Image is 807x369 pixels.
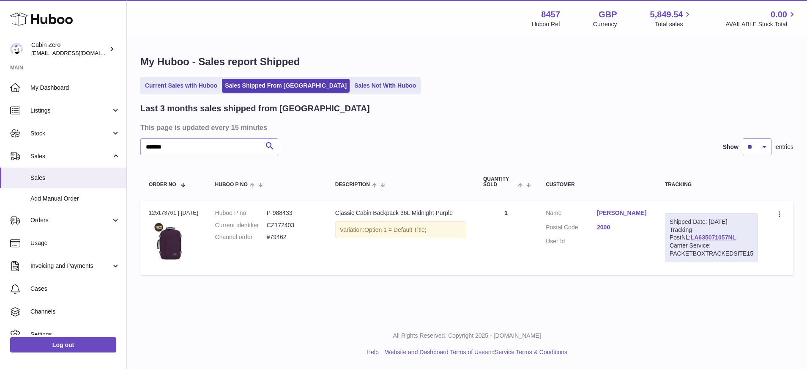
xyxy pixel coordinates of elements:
[335,209,466,217] div: Classic Cabin Backpack 36L Midnight Purple
[30,174,120,182] span: Sales
[134,332,800,340] p: All Rights Reserved. Copyright 2025 - [DOMAIN_NAME]
[140,103,370,114] h2: Last 3 months sales shipped from [GEOGRAPHIC_DATA]
[776,143,793,151] span: entries
[215,209,267,217] dt: Huboo P no
[31,41,107,57] div: Cabin Zero
[30,285,120,293] span: Cases
[723,143,739,151] label: Show
[10,337,116,352] a: Log out
[215,182,248,187] span: Huboo P no
[483,176,516,187] span: Quantity Sold
[665,213,758,262] div: Tracking - PostNL:
[30,84,120,92] span: My Dashboard
[140,123,791,132] h3: This page is updated every 15 minutes
[142,79,220,93] a: Current Sales with Huboo
[725,9,797,28] a: 0.00 AVAILABLE Stock Total
[267,221,318,229] dd: CZ172403
[140,55,793,69] h1: My Huboo - Sales report Shipped
[725,20,797,28] span: AVAILABLE Stock Total
[222,79,350,93] a: Sales Shipped From [GEOGRAPHIC_DATA]
[655,20,692,28] span: Total sales
[541,9,560,20] strong: 8457
[670,218,753,226] div: Shipped Date: [DATE]
[30,152,111,160] span: Sales
[382,348,567,356] li: and
[267,209,318,217] dd: P-988433
[385,349,485,355] a: Website and Dashboard Terms of Use
[495,349,567,355] a: Service Terms & Conditions
[475,201,537,275] td: 1
[149,182,176,187] span: Order No
[30,129,111,138] span: Stock
[364,226,427,233] span: Option 1 = Default Title;
[665,182,758,187] div: Tracking
[532,20,560,28] div: Huboo Ref
[215,233,267,241] dt: Channel order
[30,308,120,316] span: Channels
[597,223,648,231] a: 2000
[593,20,617,28] div: Currency
[597,209,648,217] a: [PERSON_NAME]
[149,209,198,217] div: 125173761 | [DATE]
[30,216,111,224] span: Orders
[30,195,120,203] span: Add Manual Order
[31,50,124,56] span: [EMAIL_ADDRESS][DOMAIN_NAME]
[30,330,120,339] span: Settings
[546,237,597,245] dt: User Id
[546,223,597,234] dt: Postal Code
[30,262,111,270] span: Invoicing and Payments
[351,79,419,93] a: Sales Not With Huboo
[650,9,683,20] span: 5,849.54
[367,349,379,355] a: Help
[546,182,648,187] div: Customer
[650,9,693,28] a: 5,849.54 Total sales
[599,9,617,20] strong: GBP
[30,107,111,115] span: Listings
[10,43,23,55] img: huboo@cabinzero.com
[771,9,787,20] span: 0.00
[546,209,597,219] dt: Name
[215,221,267,229] dt: Current identifier
[691,234,736,241] a: LA635071057NL
[670,242,753,258] div: Carrier Service: PACKETBOXTRACKEDSITE15
[335,182,370,187] span: Description
[30,239,120,247] span: Usage
[149,219,191,262] img: CLASSIC36L-Midnight-purple-FRONT_a758e131-8ba0-422a-9d3b-65f5e93cb922.jpg
[267,233,318,241] dd: #79462
[335,221,466,239] div: Variation:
